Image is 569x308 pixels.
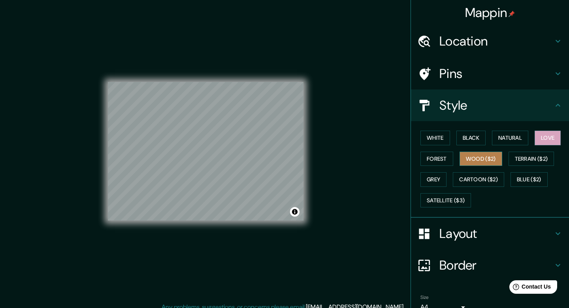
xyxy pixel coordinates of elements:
button: Black [456,131,486,145]
button: Forest [420,152,453,166]
div: Pins [411,58,569,89]
div: Border [411,249,569,281]
h4: Border [439,257,553,273]
button: Wood ($2) [460,152,502,166]
img: pin-icon.png [509,11,515,17]
iframe: Help widget launcher [499,277,560,299]
h4: Location [439,33,553,49]
h4: Layout [439,226,553,241]
div: Style [411,89,569,121]
h4: Pins [439,66,553,82]
label: Size [420,294,429,301]
button: Grey [420,172,447,187]
div: Layout [411,218,569,249]
button: Natural [492,131,528,145]
h4: Mappin [465,5,515,21]
button: Toggle attribution [290,207,300,217]
div: Location [411,25,569,57]
button: White [420,131,450,145]
button: Cartoon ($2) [453,172,504,187]
canvas: Map [108,82,303,221]
h4: Style [439,97,553,113]
button: Terrain ($2) [509,152,554,166]
button: Blue ($2) [511,172,548,187]
button: Love [535,131,561,145]
button: Satellite ($3) [420,193,471,208]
